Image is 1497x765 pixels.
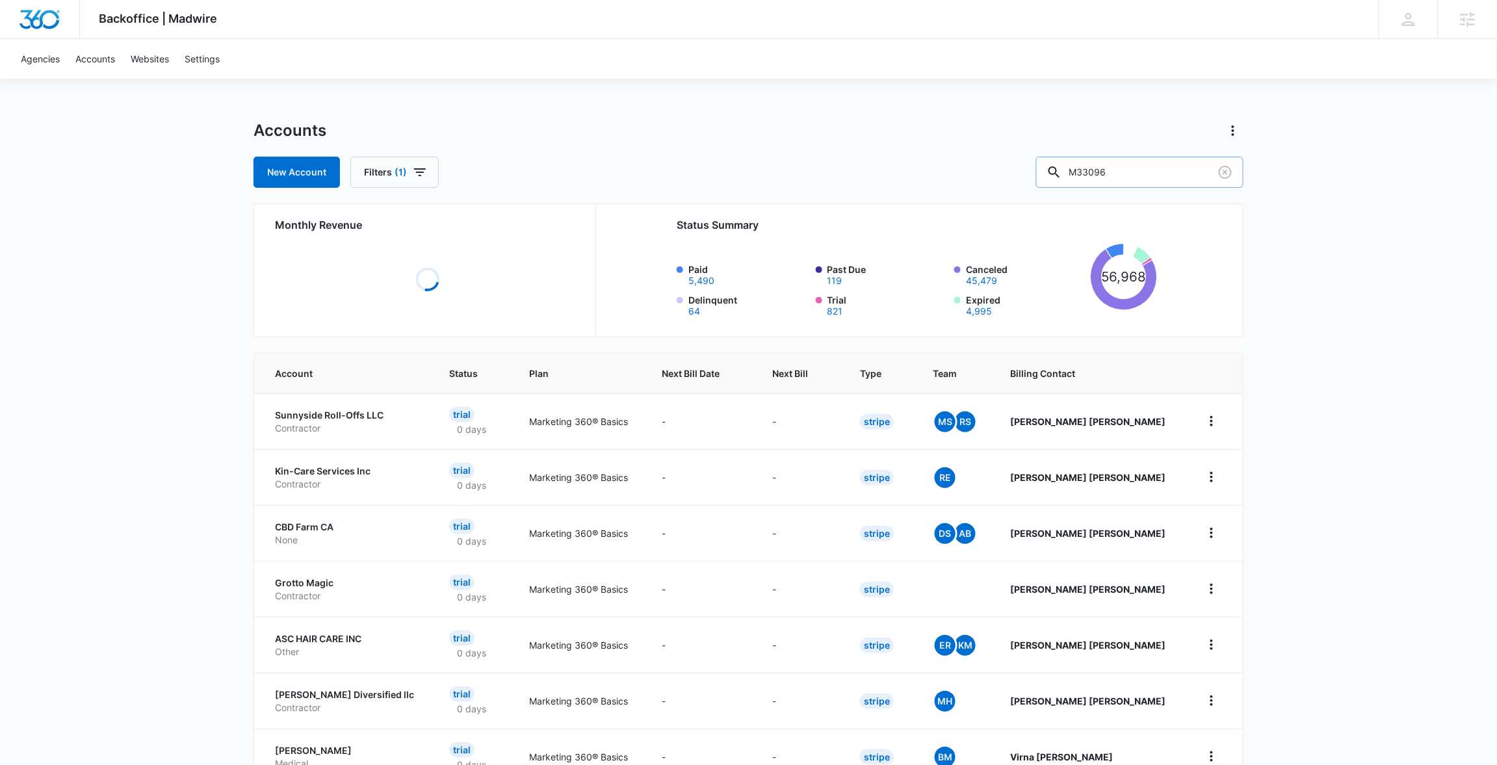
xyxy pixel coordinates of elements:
[529,582,631,596] p: Marketing 360® Basics
[449,686,475,702] div: Trial
[647,449,757,505] td: -
[1011,528,1166,539] strong: [PERSON_NAME] [PERSON_NAME]
[827,263,947,285] label: Past Due
[662,367,723,380] span: Next Bill Date
[254,157,340,188] a: New Account
[449,590,494,604] p: 0 days
[1201,690,1222,711] button: home
[395,168,407,177] span: (1)
[449,702,494,716] p: 0 days
[955,523,976,544] span: AB
[1011,472,1166,483] strong: [PERSON_NAME] [PERSON_NAME]
[275,465,418,478] p: Kin-Care Services Inc
[254,121,326,140] h1: Accounts
[955,411,976,432] span: RS
[123,39,177,79] a: Websites
[275,422,418,435] p: Contractor
[275,688,418,701] p: [PERSON_NAME] Diversified llc
[449,422,494,436] p: 0 days
[449,407,475,422] div: Trial
[966,293,1086,316] label: Expired
[68,39,123,79] a: Accounts
[757,393,844,449] td: -
[935,691,956,712] span: MH
[757,617,844,673] td: -
[688,263,808,285] label: Paid
[772,367,810,380] span: Next Bill
[935,411,956,432] span: MS
[860,414,894,430] div: Stripe
[13,39,68,79] a: Agencies
[966,307,992,316] button: Expired
[449,367,480,380] span: Status
[757,673,844,729] td: -
[275,590,418,603] p: Contractor
[860,526,894,541] div: Stripe
[275,534,418,547] p: None
[933,367,961,380] span: Team
[529,415,631,428] p: Marketing 360® Basics
[860,582,894,597] div: Stripe
[275,577,418,590] p: Grotto Magic
[449,575,475,590] div: Trial
[966,263,1086,285] label: Canceled
[449,646,494,660] p: 0 days
[275,217,580,233] h2: Monthly Revenue
[449,478,494,492] p: 0 days
[1201,467,1222,487] button: home
[275,367,399,380] span: Account
[1201,411,1222,432] button: home
[647,505,757,561] td: -
[350,157,439,188] button: Filters(1)
[449,742,475,758] div: Trial
[1011,695,1166,707] strong: [PERSON_NAME] [PERSON_NAME]
[935,467,956,488] span: RE
[449,463,475,478] div: Trial
[688,293,808,316] label: Delinquent
[827,307,843,316] button: Trial
[1011,751,1113,762] strong: Virna [PERSON_NAME]
[966,276,997,285] button: Canceled
[677,217,1157,233] h2: Status Summary
[275,521,418,534] p: CBD Farm CA
[955,635,976,656] span: KM
[935,523,956,544] span: DS
[860,694,894,709] div: Stripe
[529,471,631,484] p: Marketing 360® Basics
[529,367,631,380] span: Plan
[529,638,631,652] p: Marketing 360® Basics
[860,638,894,653] div: Stripe
[935,635,956,656] span: ER
[647,561,757,617] td: -
[449,519,475,534] div: Trial
[688,276,714,285] button: Paid
[529,526,631,540] p: Marketing 360® Basics
[529,694,631,708] p: Marketing 360® Basics
[647,617,757,673] td: -
[275,645,418,658] p: Other
[1215,162,1236,183] button: Clear
[1101,268,1146,285] tspan: 56,968
[757,449,844,505] td: -
[860,749,894,765] div: Stripe
[647,673,757,729] td: -
[1223,120,1243,141] button: Actions
[860,367,883,380] span: Type
[1011,584,1166,595] strong: [PERSON_NAME] [PERSON_NAME]
[275,701,418,714] p: Contractor
[275,409,418,422] p: Sunnyside Roll-Offs LLC
[275,409,418,434] a: Sunnyside Roll-Offs LLCContractor
[647,393,757,449] td: -
[275,465,418,490] a: Kin-Care Services IncContractor
[757,505,844,561] td: -
[827,276,842,285] button: Past Due
[860,470,894,486] div: Stripe
[688,307,700,316] button: Delinquent
[529,750,631,764] p: Marketing 360® Basics
[177,39,228,79] a: Settings
[275,521,418,546] a: CBD Farm CANone
[1036,157,1243,188] input: Search
[275,478,418,491] p: Contractor
[99,12,218,25] span: Backoffice | Madwire
[449,630,475,646] div: Trial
